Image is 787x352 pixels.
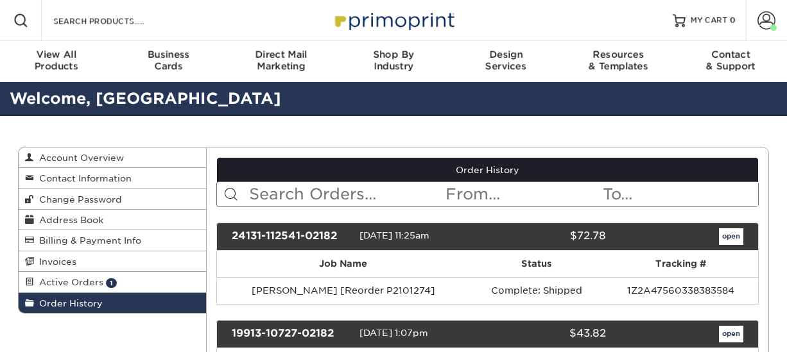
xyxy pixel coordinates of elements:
[248,182,445,206] input: Search Orders...
[675,49,787,72] div: & Support
[112,41,225,82] a: BusinessCards
[337,41,449,82] a: Shop ByIndustry
[225,49,337,60] span: Direct Mail
[562,49,675,60] span: Resources
[19,189,206,210] a: Change Password
[478,326,615,342] div: $43.82
[34,173,132,183] span: Contact Information
[34,194,122,205] span: Change Password
[359,230,429,240] span: [DATE] 11:25am
[470,251,604,277] th: Status
[730,16,736,25] span: 0
[112,49,225,60] span: Business
[52,13,177,28] input: SEARCH PRODUCTS.....
[34,153,124,163] span: Account Overview
[603,277,758,304] td: 1Z2A47560338383584
[19,210,206,230] a: Address Book
[450,49,562,72] div: Services
[222,228,359,245] div: 24131-112541-02182
[691,15,727,26] span: MY CART
[19,147,206,168] a: Account Overview
[34,215,103,225] span: Address Book
[34,235,141,246] span: Billing & Payment Info
[603,251,758,277] th: Tracking #
[359,328,428,338] span: [DATE] 1:07pm
[217,158,759,182] a: Order History
[719,326,743,342] a: open
[337,49,449,60] span: Shop By
[337,49,449,72] div: Industry
[601,182,758,206] input: To...
[19,168,206,189] a: Contact Information
[562,49,675,72] div: & Templates
[444,182,601,206] input: From...
[478,228,615,245] div: $72.78
[450,49,562,60] span: Design
[225,49,337,72] div: Marketing
[217,277,470,304] td: [PERSON_NAME] [Reorder P2101274]
[562,41,675,82] a: Resources& Templates
[19,230,206,251] a: Billing & Payment Info
[450,41,562,82] a: DesignServices
[329,6,458,34] img: Primoprint
[217,251,470,277] th: Job Name
[675,41,787,82] a: Contact& Support
[719,228,743,245] a: open
[112,49,225,72] div: Cards
[470,277,604,304] td: Complete: Shipped
[675,49,787,60] span: Contact
[225,41,337,82] a: Direct MailMarketing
